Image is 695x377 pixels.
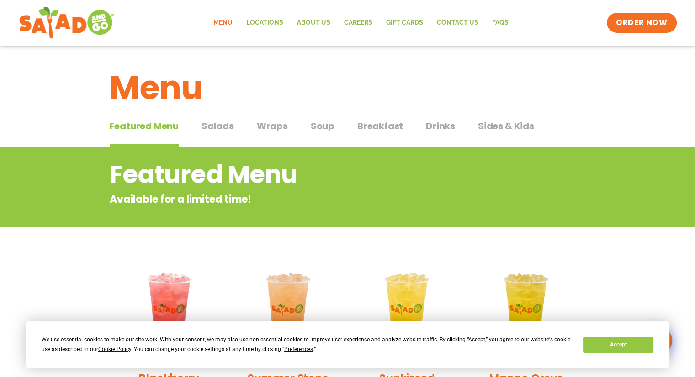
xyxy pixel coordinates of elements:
span: Cookie Policy [98,346,131,352]
h1: Menu [110,63,586,112]
span: Salads [202,119,234,133]
span: Sides & Kids [478,119,534,133]
p: Available for a limited time! [110,192,512,207]
h2: Featured Menu [110,156,512,193]
img: new-SAG-logo-768×292 [19,5,115,41]
a: FAQs [485,12,515,33]
img: Product photo for Sunkissed Yuzu Lemonade [355,258,460,363]
div: Cookie Consent Prompt [26,321,669,368]
a: Menu [207,12,239,33]
nav: Menu [207,12,515,33]
a: Contact Us [430,12,485,33]
div: Tabbed content [110,116,586,147]
div: We use essential cookies to make our site work. With your consent, we may also use non-essential ... [42,335,572,354]
span: Wraps [257,119,288,133]
img: Product photo for Summer Stone Fruit Lemonade [235,258,341,363]
a: Locations [239,12,290,33]
a: ORDER NOW [607,13,676,33]
img: Product photo for Blackberry Bramble Lemonade [117,258,222,363]
a: About Us [290,12,337,33]
span: Drinks [426,119,455,133]
a: Careers [337,12,379,33]
a: GIFT CARDS [379,12,430,33]
span: Breakfast [357,119,403,133]
span: Soup [311,119,334,133]
button: Accept [583,337,653,353]
img: Product photo for Mango Grove Lemonade [473,258,579,363]
span: ORDER NOW [616,17,667,28]
span: Featured Menu [110,119,179,133]
span: Preferences [284,346,313,352]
